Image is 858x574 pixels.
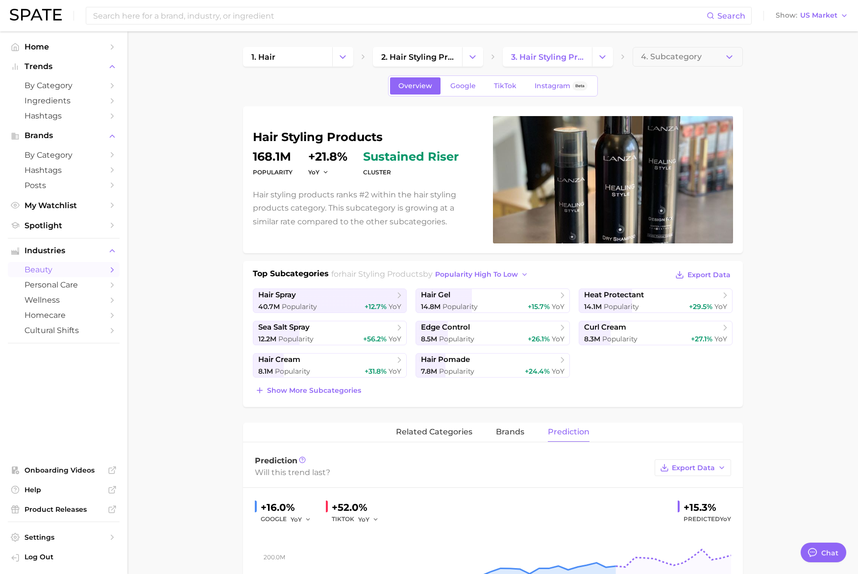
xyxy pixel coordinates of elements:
[8,262,120,277] a: beauty
[776,13,797,18] span: Show
[8,243,120,258] button: Industries
[25,246,103,255] span: Industries
[421,355,470,364] span: hair pomade
[433,268,531,281] button: popularity high to low
[363,167,459,178] dt: cluster
[548,428,589,436] span: Prediction
[526,77,596,95] a: InstagramBeta
[25,150,103,160] span: by Category
[308,168,329,176] button: YoY
[25,111,103,120] span: Hashtags
[633,47,743,67] button: 4. Subcategory
[389,367,401,376] span: YoY
[525,367,550,376] span: +24.4%
[363,151,459,163] span: sustained riser
[25,201,103,210] span: My Watchlist
[253,353,407,378] a: hair cream8.1m Popularity+31.8% YoY
[672,464,715,472] span: Export Data
[439,335,474,343] span: Popularity
[602,335,637,343] span: Popularity
[25,311,103,320] span: homecare
[332,500,386,515] div: +52.0%
[275,367,310,376] span: Popularity
[253,188,481,228] p: Hair styling products ranks #2 within the hair styling products category. This subcategory is gro...
[342,269,423,279] span: hair styling products
[552,302,564,311] span: YoY
[25,181,103,190] span: Posts
[255,466,650,479] div: Will this trend last?
[689,302,712,311] span: +29.5%
[8,463,120,478] a: Onboarding Videos
[450,82,476,90] span: Google
[25,62,103,71] span: Trends
[258,367,273,376] span: 8.1m
[278,335,314,343] span: Popularity
[592,47,613,67] button: Change Category
[25,42,103,51] span: Home
[684,513,731,525] span: Predicted
[253,288,407,313] a: hair spray40.7m Popularity+12.7% YoY
[25,280,103,289] span: personal care
[8,147,120,163] a: by Category
[358,513,379,525] button: YoY
[365,367,387,376] span: +31.8%
[253,321,407,345] a: sea salt spray12.2m Popularity+56.2% YoY
[261,513,318,525] div: GOOGLE
[365,302,387,311] span: +12.7%
[584,302,602,311] span: 14.1m
[291,515,302,524] span: YoY
[10,9,62,21] img: SPATE
[421,335,437,343] span: 8.5m
[258,323,310,332] span: sea salt spray
[253,131,481,143] h1: hair styling products
[25,166,103,175] span: Hashtags
[25,466,103,475] span: Onboarding Videos
[25,485,103,494] span: Help
[416,353,570,378] a: hair pomade7.8m Popularity+24.4% YoY
[8,502,120,517] a: Product Releases
[253,383,364,397] button: Show more subcategories
[641,52,702,61] span: 4. Subcategory
[381,52,454,62] span: 2. hair styling products
[421,290,450,300] span: hair gel
[8,108,120,123] a: Hashtags
[8,308,120,323] a: homecare
[25,326,103,335] span: cultural shifts
[258,302,280,311] span: 40.7m
[486,77,525,95] a: TikTok
[8,482,120,497] a: Help
[8,550,120,566] a: Log out. Currently logged in with e-mail ellenlennon@goodkindco.com.
[8,292,120,308] a: wellness
[25,131,103,140] span: Brands
[332,47,353,67] button: Change Category
[291,513,312,525] button: YoY
[8,530,120,545] a: Settings
[258,335,276,343] span: 12.2m
[496,428,524,436] span: brands
[389,335,401,343] span: YoY
[25,533,103,542] span: Settings
[255,456,297,465] span: Prediction
[421,323,470,332] span: edge control
[253,151,293,163] dd: 168.1m
[8,39,120,54] a: Home
[8,178,120,193] a: Posts
[687,271,731,279] span: Export Data
[8,93,120,108] a: Ingredients
[243,47,332,67] a: 1. hair
[25,552,112,561] span: Log Out
[398,82,432,90] span: Overview
[390,77,441,95] a: Overview
[363,335,387,343] span: +56.2%
[282,302,317,311] span: Popularity
[528,302,550,311] span: +15.7%
[421,367,437,376] span: 7.8m
[253,268,329,283] h1: Top Subcategories
[604,302,639,311] span: Popularity
[416,321,570,345] a: edge control8.5m Popularity+26.1% YoY
[714,335,727,343] span: YoY
[717,11,745,21] span: Search
[332,513,386,525] div: TIKTOK
[8,198,120,213] a: My Watchlist
[253,167,293,178] dt: Popularity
